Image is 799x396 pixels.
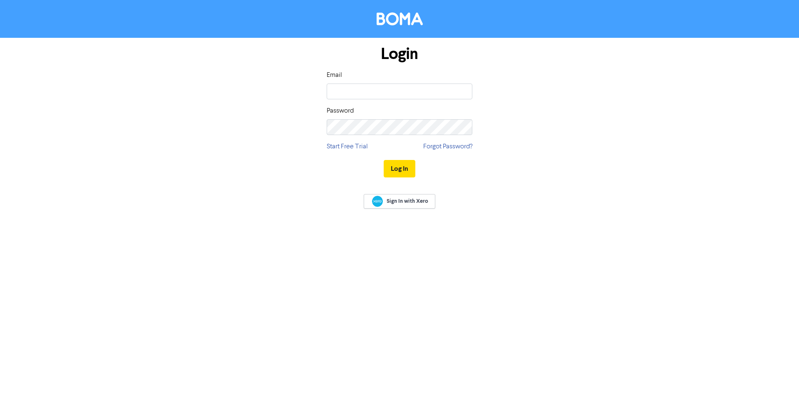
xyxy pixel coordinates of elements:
[377,12,423,25] img: BOMA Logo
[327,106,354,116] label: Password
[327,142,368,152] a: Start Free Trial
[372,196,383,207] img: Xero logo
[387,197,428,205] span: Sign In with Xero
[327,44,472,64] h1: Login
[423,142,472,152] a: Forgot Password?
[384,160,415,177] button: Log In
[364,194,435,209] a: Sign In with Xero
[327,70,342,80] label: Email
